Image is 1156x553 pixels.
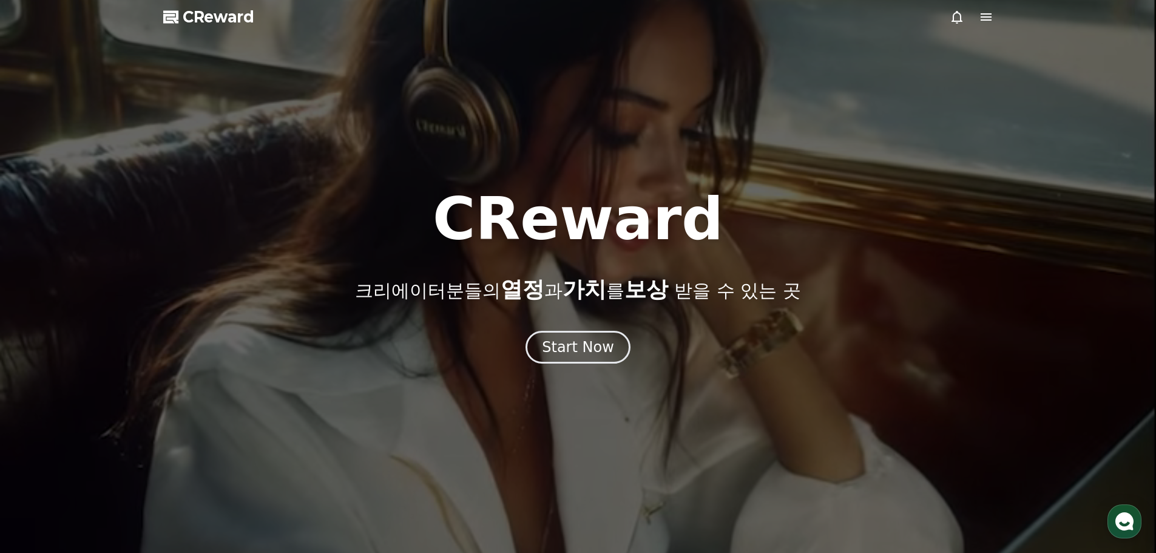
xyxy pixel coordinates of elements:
[526,331,630,364] button: Start Now
[624,277,668,302] span: 보상
[80,385,157,415] a: 대화
[526,343,630,355] a: Start Now
[111,404,126,413] span: 대화
[563,277,606,302] span: 가치
[501,277,544,302] span: 열정
[542,338,614,357] div: Start Now
[38,403,46,413] span: 홈
[433,190,723,248] h1: CReward
[163,7,254,27] a: CReward
[355,277,800,302] p: 크리에이터분들의 과 를 받을 수 있는 곳
[157,385,233,415] a: 설정
[188,403,202,413] span: 설정
[183,7,254,27] span: CReward
[4,385,80,415] a: 홈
